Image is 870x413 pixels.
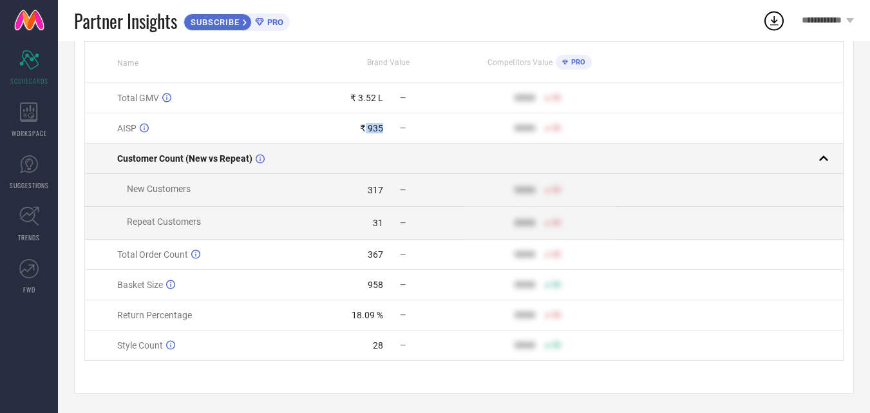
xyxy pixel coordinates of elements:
[10,76,48,86] span: SCORECARDS
[400,250,406,259] span: —
[350,93,383,103] div: ₹ 3.52 L
[400,124,406,133] span: —
[400,311,406,320] span: —
[117,340,163,351] span: Style Count
[568,58,585,66] span: PRO
[117,280,163,290] span: Basket Size
[515,185,535,195] div: 9999
[400,186,406,195] span: —
[367,58,410,67] span: Brand Value
[400,280,406,289] span: —
[552,124,561,133] span: 50
[552,93,561,102] span: 50
[368,280,383,290] div: 958
[373,218,383,228] div: 31
[74,8,177,34] span: Partner Insights
[18,233,40,242] span: TRENDS
[515,123,535,133] div: 9999
[515,310,535,320] div: 9999
[12,128,47,138] span: WORKSPACE
[552,250,561,259] span: 50
[552,341,561,350] span: 50
[117,310,192,320] span: Return Percentage
[117,93,159,103] span: Total GMV
[117,59,138,68] span: Name
[368,249,383,260] div: 367
[264,17,283,27] span: PRO
[184,10,290,31] a: SUBSCRIBEPRO
[515,340,535,351] div: 9999
[184,17,243,27] span: SUBSCRIBE
[515,218,535,228] div: 9999
[762,9,786,32] div: Open download list
[117,249,188,260] span: Total Order Count
[368,185,383,195] div: 317
[487,58,553,67] span: Competitors Value
[552,280,561,289] span: 50
[127,184,191,194] span: New Customers
[400,93,406,102] span: —
[552,311,561,320] span: 50
[552,218,561,227] span: 50
[23,285,35,294] span: FWD
[117,153,252,164] span: Customer Count (New vs Repeat)
[400,341,406,350] span: —
[515,93,535,103] div: 9999
[552,186,561,195] span: 50
[373,340,383,351] div: 28
[117,123,137,133] span: AISP
[400,218,406,227] span: —
[127,216,201,227] span: Repeat Customers
[352,310,383,320] div: 18.09 %
[360,123,383,133] div: ₹ 935
[515,280,535,290] div: 9999
[515,249,535,260] div: 9999
[10,180,49,190] span: SUGGESTIONS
